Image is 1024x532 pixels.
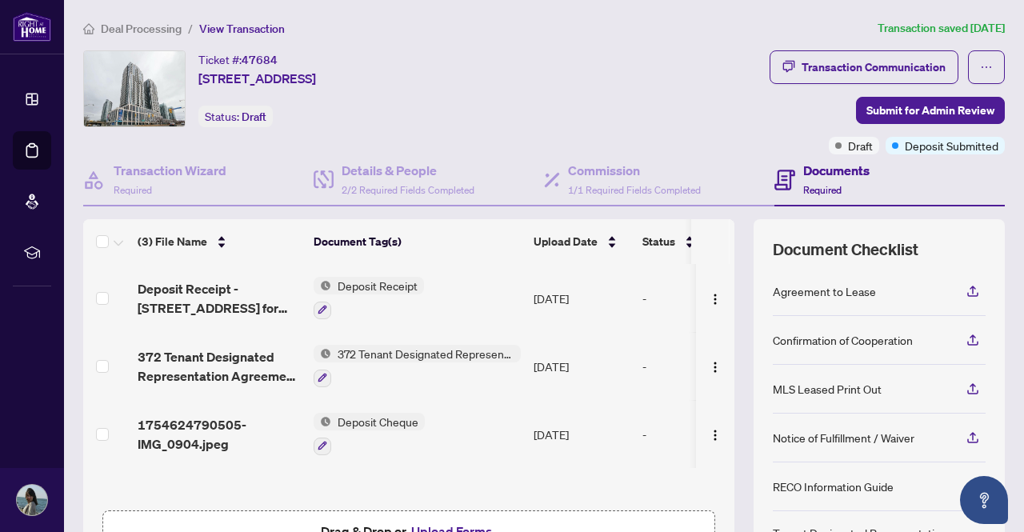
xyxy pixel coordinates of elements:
th: Upload Date [527,219,636,264]
img: Logo [709,361,722,374]
div: Confirmation of Cooperation [773,331,913,349]
img: Logo [709,429,722,442]
th: (3) File Name [131,219,307,264]
div: Status: [198,106,273,127]
th: Document Tag(s) [307,219,527,264]
h4: Commission [568,161,701,180]
span: Draft [848,137,873,154]
div: Notice of Fulfillment / Waiver [773,429,914,446]
span: 372 Tenant Designated Representation Agreement - PropTx-OREA_[DATE] 23_52_11.pdf [138,347,301,386]
span: Deposit Receipt [331,277,424,294]
button: Logo [702,354,728,379]
button: Status IconDeposit Receipt [314,277,424,319]
span: (3) File Name [138,233,207,250]
td: [DATE] [527,264,636,332]
button: Logo [702,286,728,311]
div: Agreement to Lease [773,282,876,300]
span: 2/2 Required Fields Completed [342,184,474,196]
button: Status Icon372 Tenant Designated Representation Agreement - Authority for Lease or Purchase [314,345,521,387]
span: 47684 [242,53,278,67]
img: Status Icon [314,277,331,294]
span: Deal Processing [101,22,182,36]
img: logo [13,12,51,42]
div: Ticket #: [198,50,278,69]
img: Status Icon [314,413,331,430]
span: Document Checklist [773,238,918,261]
button: Transaction Communication [770,50,958,84]
span: Required [803,184,842,196]
img: Profile Icon [17,485,47,515]
div: Transaction Communication [802,54,946,80]
h4: Documents [803,161,870,180]
img: Status Icon [314,345,331,362]
td: [DATE] [527,332,636,400]
span: Deposit Cheque [331,413,425,430]
span: [STREET_ADDRESS] [198,69,316,88]
h4: Transaction Wizard [114,161,226,180]
span: home [83,23,94,34]
div: - [642,426,766,443]
button: Status IconDeposit Cheque [314,413,425,455]
span: View Transaction [199,22,285,36]
span: Submit for Admin Review [866,98,994,123]
img: Logo [709,293,722,306]
span: 1754624790505-IMG_0904.jpeg [138,415,301,454]
h4: Details & People [342,161,474,180]
span: Upload Date [534,233,598,250]
th: Status [636,219,772,264]
span: 372 Tenant Designated Representation Agreement - Authority for Lease or Purchase [331,345,521,362]
td: [DATE] [527,400,636,468]
button: Open asap [960,476,1008,524]
button: Logo [702,422,728,447]
span: Status [642,233,675,250]
article: Transaction saved [DATE] [878,19,1005,38]
div: - [642,358,766,375]
span: ellipsis [980,61,993,74]
img: IMG-W12273768_1.jpg [84,51,185,126]
span: 1/1 Required Fields Completed [568,184,701,196]
span: Required [114,184,152,196]
div: - [642,290,766,307]
li: / [188,19,193,38]
div: RECO Information Guide [773,478,894,495]
button: Submit for Admin Review [856,97,1005,124]
span: Deposit Submitted [905,137,998,154]
span: Deposit Receipt - [STREET_ADDRESS] for lease 1.pdf [138,279,301,318]
div: MLS Leased Print Out [773,380,882,398]
span: Draft [242,110,266,124]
